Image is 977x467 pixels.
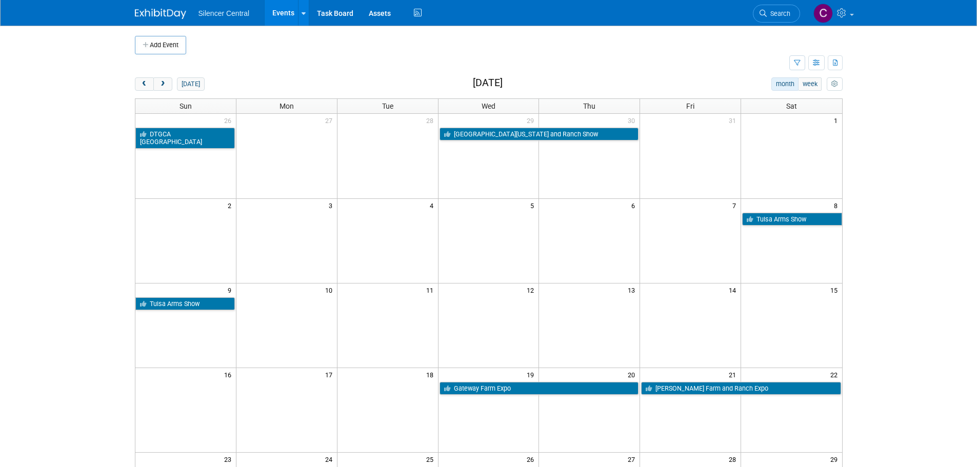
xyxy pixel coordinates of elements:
a: Tulsa Arms Show [742,213,842,226]
span: Thu [583,102,595,110]
span: 12 [526,283,539,296]
img: ExhibitDay [135,9,186,19]
span: Wed [482,102,495,110]
span: 5 [529,199,539,212]
span: Fri [686,102,694,110]
span: 3 [328,199,337,212]
a: DTGCA [GEOGRAPHIC_DATA] [135,128,235,149]
span: 27 [324,114,337,127]
span: 19 [526,368,539,381]
a: [GEOGRAPHIC_DATA][US_STATE] and Ranch Show [440,128,639,141]
span: 26 [526,453,539,465]
span: 24 [324,453,337,465]
button: myCustomButton [827,77,842,91]
span: 31 [728,114,741,127]
span: Search [767,10,790,17]
span: 26 [223,114,236,127]
i: Personalize Calendar [831,81,838,88]
span: 11 [425,283,438,296]
span: 23 [223,453,236,465]
span: 18 [425,368,438,381]
span: 21 [728,368,741,381]
span: 29 [829,453,842,465]
button: Add Event [135,36,186,54]
button: month [771,77,799,91]
span: 10 [324,283,337,296]
span: 2 [227,199,236,212]
span: 22 [829,368,842,381]
span: Silencer Central [198,9,250,17]
span: 30 [627,114,640,127]
a: Gateway Farm Expo [440,382,639,395]
span: 15 [829,283,842,296]
a: Tulsa Arms Show [135,297,235,311]
h2: [DATE] [473,77,503,89]
span: 1 [833,114,842,127]
a: [PERSON_NAME] Farm and Ranch Expo [641,382,841,395]
span: Sun [180,102,192,110]
span: 17 [324,368,337,381]
span: 4 [429,199,438,212]
span: 9 [227,283,236,296]
span: 20 [627,368,640,381]
span: 29 [526,114,539,127]
span: Sat [786,102,797,110]
span: 7 [731,199,741,212]
span: 16 [223,368,236,381]
button: week [798,77,822,91]
button: next [153,77,172,91]
span: 6 [630,199,640,212]
span: Tue [382,102,393,110]
span: 8 [833,199,842,212]
a: Search [753,5,800,23]
span: 28 [728,453,741,465]
span: 28 [425,114,438,127]
span: Mon [280,102,294,110]
span: 13 [627,283,640,296]
span: 27 [627,453,640,465]
img: Cade Cox [813,4,833,23]
span: 14 [728,283,741,296]
button: [DATE] [177,77,204,91]
span: 25 [425,453,438,465]
button: prev [135,77,154,91]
